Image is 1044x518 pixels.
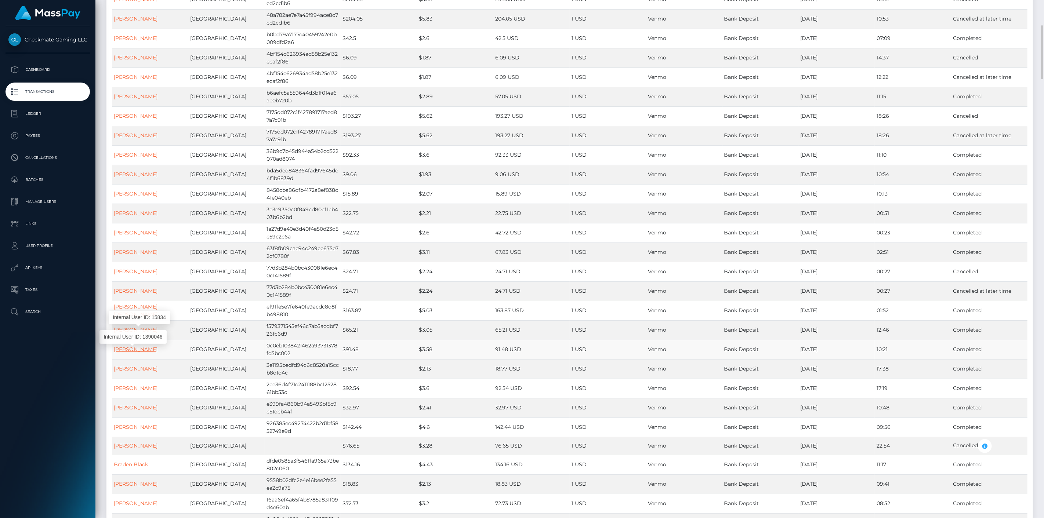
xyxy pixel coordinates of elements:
td: [GEOGRAPHIC_DATA] [188,29,265,48]
td: Bank Deposit [722,184,799,204]
a: [PERSON_NAME] [114,288,157,294]
span: Venmo [648,93,666,100]
td: $24.71 [341,281,417,301]
td: 7175dd072c1f427891717aed87a7c91b [265,126,341,145]
td: $1.93 [417,165,493,184]
td: $18.77 [341,359,417,379]
td: 11:15 [875,87,951,106]
td: [GEOGRAPHIC_DATA] [188,126,265,145]
td: 1 USD [570,340,646,359]
span: Venmo [648,229,666,236]
td: $142.44 [341,417,417,437]
td: [GEOGRAPHIC_DATA] [188,340,265,359]
p: Transactions [8,86,87,97]
td: Bank Deposit [722,9,799,29]
td: b0bd79a7177c40459742e0b009dfd2a6 [265,29,341,48]
td: [DATE] [798,68,875,87]
p: Dashboard [8,64,87,75]
span: Venmo [648,54,666,61]
td: $42.5 [341,29,417,48]
td: Bank Deposit [722,165,799,184]
td: [DATE] [798,9,875,29]
td: 1 USD [570,281,646,301]
td: Cancelled [951,106,1027,126]
a: Payees [6,127,90,145]
a: Taxes [6,281,90,299]
td: 10:21 [875,340,951,359]
td: [DATE] [798,379,875,398]
span: Venmo [648,132,666,139]
td: 1 USD [570,87,646,106]
td: $2.21 [417,204,493,223]
td: Completed [951,242,1027,262]
span: Venmo [648,152,666,158]
td: $2.13 [417,359,493,379]
td: 1 USD [570,126,646,145]
td: Cancelled at later time [951,9,1027,29]
td: 18.77 USD [493,359,570,379]
td: Cancelled at later time [951,126,1027,145]
td: 10:53 [875,9,951,29]
a: [PERSON_NAME] [114,190,157,197]
span: Venmo [648,249,666,255]
td: 2ce36d4f71c2411188bc1252861bb53c [265,379,341,398]
td: Bank Deposit [722,48,799,68]
td: [GEOGRAPHIC_DATA] [188,320,265,340]
td: $92.54 [341,379,417,398]
td: Bank Deposit [722,398,799,417]
td: $15.89 [341,184,417,204]
p: API Keys [8,262,87,273]
td: [GEOGRAPHIC_DATA] [188,379,265,398]
td: [GEOGRAPHIC_DATA] [188,417,265,437]
a: [PERSON_NAME] [114,365,157,372]
a: User Profile [6,237,90,255]
a: Ledger [6,105,90,123]
td: $5.83 [417,9,493,29]
span: Venmo [648,288,666,294]
span: Venmo [648,171,666,178]
td: [DATE] [798,242,875,262]
td: $67.83 [341,242,417,262]
td: $3.05 [417,320,493,340]
td: 1 USD [570,68,646,87]
span: Venmo [648,442,666,449]
td: $9.06 [341,165,417,184]
p: Cancellations [8,152,87,163]
td: 7175dd072c1f427891717aed87a7c91b [265,106,341,126]
td: Bank Deposit [722,320,799,340]
td: [GEOGRAPHIC_DATA] [188,281,265,301]
td: Cancelled at later time [951,68,1027,87]
td: [GEOGRAPHIC_DATA] [188,106,265,126]
td: Completed [951,29,1027,48]
td: [GEOGRAPHIC_DATA] [188,165,265,184]
a: [PERSON_NAME] [114,171,157,178]
td: Bank Deposit [722,359,799,379]
td: Bank Deposit [722,87,799,106]
div: Internal User ID: 1390046 [99,330,167,344]
td: 07:09 [875,29,951,48]
a: Manage Users [6,193,90,211]
td: $3.6 [417,145,493,165]
a: Batches [6,171,90,189]
td: [DATE] [798,359,875,379]
span: Venmo [648,385,666,391]
td: $2.24 [417,262,493,281]
td: [GEOGRAPHIC_DATA] [188,87,265,106]
td: Completed [951,320,1027,340]
td: Completed [951,145,1027,165]
a: Transactions [6,83,90,101]
td: $2.07 [417,184,493,204]
span: Venmo [648,424,666,430]
td: 1 USD [570,242,646,262]
td: 193.27 USD [493,126,570,145]
a: [PERSON_NAME] [114,404,157,411]
td: 1 USD [570,184,646,204]
td: $1.87 [417,48,493,68]
td: [DATE] [798,417,875,437]
td: [DATE] [798,223,875,242]
td: [DATE] [798,87,875,106]
td: [GEOGRAPHIC_DATA] [188,9,265,29]
td: [GEOGRAPHIC_DATA] [188,223,265,242]
td: Bank Deposit [722,68,799,87]
span: Venmo [648,346,666,353]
